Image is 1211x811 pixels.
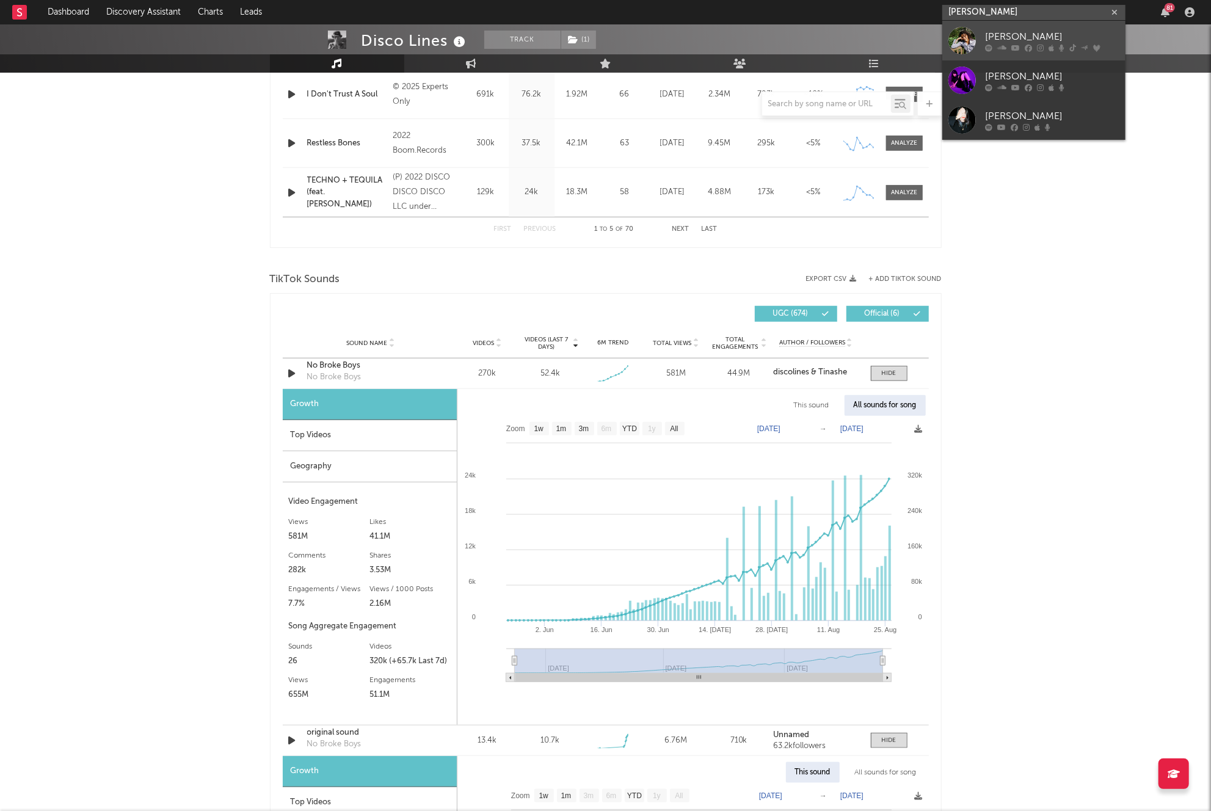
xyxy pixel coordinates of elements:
[466,89,506,101] div: 691k
[779,339,845,347] span: Author / Followers
[907,471,922,479] text: 320k
[307,175,387,211] a: TECHNO + TEQUILA (feat. [PERSON_NAME])
[289,529,370,544] div: 581M
[785,395,838,416] div: This sound
[653,792,661,801] text: 1y
[603,89,646,101] div: 66
[869,276,942,283] button: + Add TikTok Sound
[773,731,809,739] strong: Unnamed
[539,792,548,801] text: 1w
[907,542,922,550] text: 160k
[558,89,597,101] div: 1.92M
[840,791,864,800] text: [DATE]
[369,563,451,578] div: 3.53M
[820,424,827,433] text: →
[672,226,689,233] button: Next
[307,360,435,372] div: No Broke Boys
[762,100,891,109] input: Search by song name or URL
[647,368,704,380] div: 581M
[524,226,556,233] button: Previous
[540,368,560,380] div: 52.4k
[1165,3,1175,12] div: 81
[622,425,636,434] text: YTD
[699,137,740,150] div: 9.45M
[600,227,608,232] span: to
[289,619,451,634] div: Song Aggregate Engagement
[616,227,624,232] span: of
[793,89,834,101] div: ~ 10 %
[675,792,683,801] text: All
[911,578,922,585] text: 80k
[985,69,1119,84] div: [PERSON_NAME]
[652,186,693,198] div: [DATE]
[307,727,435,739] a: original sound
[584,338,641,347] div: 6M Trend
[699,89,740,101] div: 2.34M
[907,507,922,514] text: 240k
[773,368,847,376] strong: discolines & Tinashe
[289,639,370,654] div: Sounds
[846,306,929,322] button: Official(6)
[283,389,457,420] div: Growth
[459,368,516,380] div: 270k
[710,735,767,747] div: 710k
[362,31,469,51] div: Disco Lines
[561,792,571,801] text: 1m
[670,425,678,434] text: All
[369,673,451,688] div: Engagements
[393,170,459,214] div: (P) 2022 DISCO DISCO DISCO LLC under exclusive license to Arista Records, a division of Sony Musi...
[512,137,551,150] div: 37.5k
[648,425,656,434] text: 1y
[985,29,1119,44] div: [PERSON_NAME]
[369,654,451,669] div: 320k (+65.7k Last 7d)
[283,420,457,451] div: Top Videos
[857,276,942,283] button: + Add TikTok Sound
[307,137,387,150] a: Restless Bones
[369,548,451,563] div: Shares
[773,731,858,740] a: Unnamed
[494,226,512,233] button: First
[773,368,858,377] a: discolines & Tinashe
[606,792,616,801] text: 6m
[512,186,551,198] div: 24k
[942,5,1126,20] input: Search for artists
[471,613,475,620] text: 0
[702,226,718,233] button: Last
[558,137,597,150] div: 42.1M
[699,186,740,198] div: 4.88M
[710,336,760,351] span: Total Engagements
[468,578,476,585] text: 6k
[786,762,840,783] div: This sound
[561,31,596,49] button: (1)
[845,395,926,416] div: All sounds for song
[369,639,451,654] div: Videos
[561,31,597,49] span: ( 1 )
[590,626,612,633] text: 16. Jun
[369,515,451,529] div: Likes
[601,425,611,434] text: 6m
[465,507,476,514] text: 18k
[840,424,864,433] text: [DATE]
[746,137,787,150] div: 295k
[854,310,911,318] span: Official ( 6 )
[307,371,362,384] div: No Broke Boys
[985,109,1119,123] div: [PERSON_NAME]
[710,368,767,380] div: 44.9M
[289,597,370,611] div: 7.7%
[465,542,476,550] text: 12k
[578,425,589,434] text: 3m
[459,735,516,747] div: 13.4k
[647,626,669,633] text: 30. Jun
[942,60,1126,100] a: [PERSON_NAME]
[820,791,827,800] text: →
[466,186,506,198] div: 129k
[307,738,362,751] div: No Broke Boys
[817,626,840,633] text: 11. Aug
[699,626,731,633] text: 14. [DATE]
[627,792,641,801] text: YTD
[289,548,370,563] div: Comments
[347,340,388,347] span: Sound Name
